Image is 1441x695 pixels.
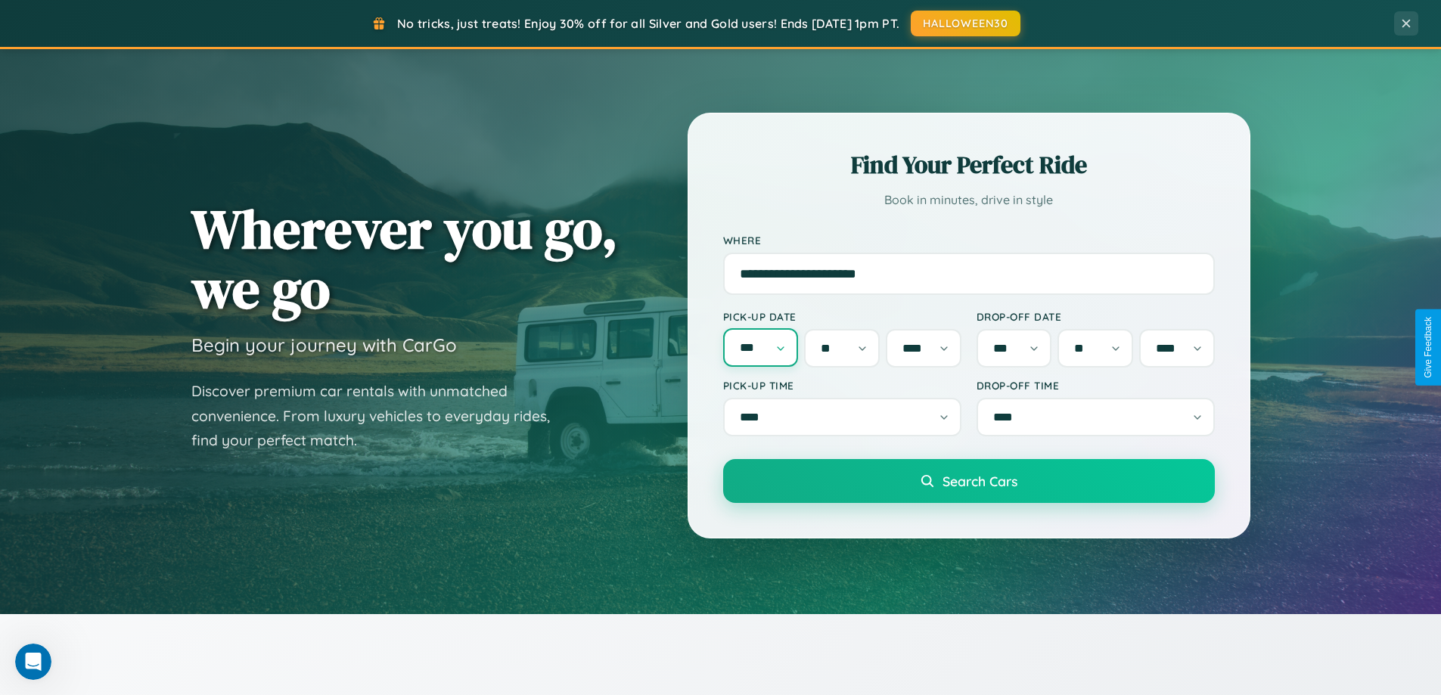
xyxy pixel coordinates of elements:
button: HALLOWEEN30 [911,11,1020,36]
span: No tricks, just treats! Enjoy 30% off for all Silver and Gold users! Ends [DATE] 1pm PT. [397,16,899,31]
p: Discover premium car rentals with unmatched convenience. From luxury vehicles to everyday rides, ... [191,379,570,453]
span: Search Cars [943,473,1017,489]
h1: Wherever you go, we go [191,199,618,318]
label: Pick-up Time [723,379,961,392]
button: Search Cars [723,459,1215,503]
label: Drop-off Date [977,310,1215,323]
label: Where [723,234,1215,247]
p: Book in minutes, drive in style [723,189,1215,211]
div: Give Feedback [1423,317,1433,378]
h3: Begin your journey with CarGo [191,334,457,356]
label: Pick-up Date [723,310,961,323]
label: Drop-off Time [977,379,1215,392]
h2: Find Your Perfect Ride [723,148,1215,182]
iframe: Intercom live chat [15,644,51,680]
